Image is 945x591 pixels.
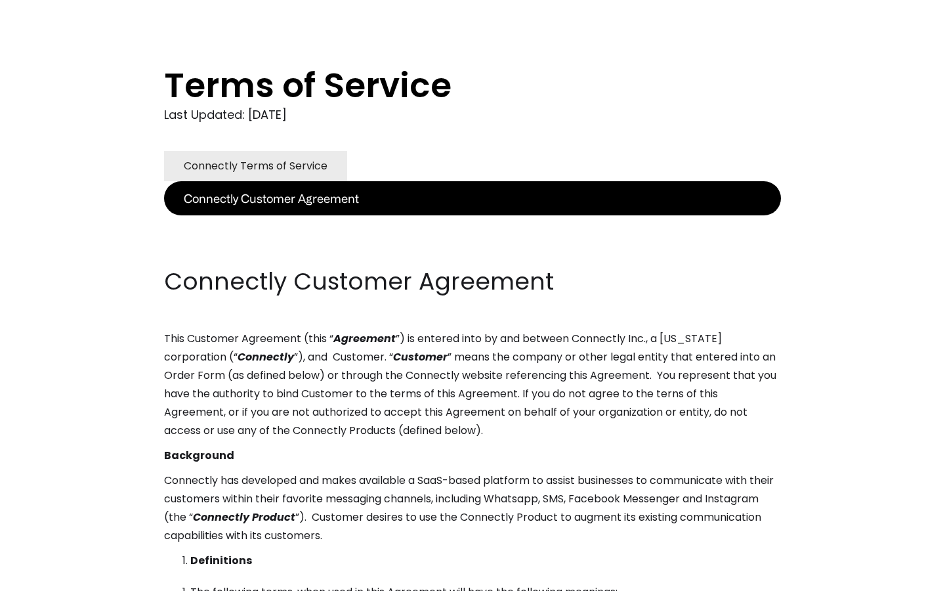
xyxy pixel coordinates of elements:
[13,567,79,586] aside: Language selected: English
[164,66,728,105] h1: Terms of Service
[393,349,448,364] em: Customer
[333,331,396,346] em: Agreement
[164,215,781,234] p: ‍
[164,448,234,463] strong: Background
[190,553,252,568] strong: Definitions
[164,265,781,298] h2: Connectly Customer Agreement
[164,330,781,440] p: This Customer Agreement (this “ ”) is entered into by and between Connectly Inc., a [US_STATE] co...
[184,157,327,175] div: Connectly Terms of Service
[238,349,294,364] em: Connectly
[164,471,781,545] p: Connectly has developed and makes available a SaaS-based platform to assist businesses to communi...
[164,240,781,259] p: ‍
[184,189,359,208] div: Connectly Customer Agreement
[164,105,781,125] div: Last Updated: [DATE]
[193,510,295,525] em: Connectly Product
[26,568,79,586] ul: Language list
